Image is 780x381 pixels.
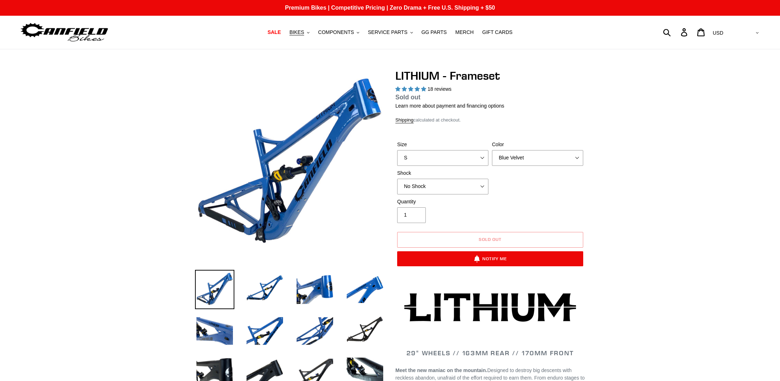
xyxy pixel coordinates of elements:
[452,28,477,37] a: MERCH
[482,29,513,35] span: GIFT CARDS
[345,270,385,309] img: Load image into Gallery viewer, LITHIUM - Frameset
[421,29,447,35] span: GG PARTS
[395,367,487,373] b: Meet the new maniac on the mountain.
[395,103,504,109] a: Learn more about payment and financing options
[268,29,281,35] span: SALE
[667,24,685,40] input: Search
[245,270,284,309] img: Load image into Gallery viewer, LITHIUM - Frameset
[195,270,234,309] img: Load image into Gallery viewer, LITHIUM - Frameset
[455,29,474,35] span: MERCH
[295,311,335,351] img: Load image into Gallery viewer, LITHIUM - Frameset
[418,28,450,37] a: GG PARTS
[318,29,354,35] span: COMPONENTS
[428,86,452,92] span: 18 reviews
[368,29,407,35] span: SERVICE PARTS
[395,94,420,101] span: Sold out
[295,270,335,309] img: Load image into Gallery viewer, LITHIUM - Frameset
[492,141,583,148] label: Color
[395,86,428,92] span: 5.00 stars
[345,311,385,351] img: Load image into Gallery viewer, LITHIUM - Frameset
[395,117,585,124] div: calculated at checkout.
[397,169,488,177] label: Shock
[395,117,414,123] a: Shipping
[286,28,313,37] button: BIKES
[195,311,234,351] img: Load image into Gallery viewer, LITHIUM - Frameset
[406,349,574,357] span: 29" WHEELS // 163mm REAR // 170mm FRONT
[479,237,502,242] span: Sold out
[264,28,284,37] a: SALE
[479,28,516,37] a: GIFT CARDS
[20,21,109,44] img: Canfield Bikes
[397,141,488,148] label: Size
[245,311,284,351] img: Load image into Gallery viewer, LITHIUM - Frameset
[315,28,363,37] button: COMPONENTS
[397,198,488,206] label: Quantity
[397,251,583,266] button: Notify Me
[404,293,576,322] img: Lithium-Logo_480x480.png
[397,232,583,248] button: Sold out
[289,29,304,35] span: BIKES
[364,28,416,37] button: SERVICE PARTS
[395,69,585,83] h1: LITHIUM - Frameset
